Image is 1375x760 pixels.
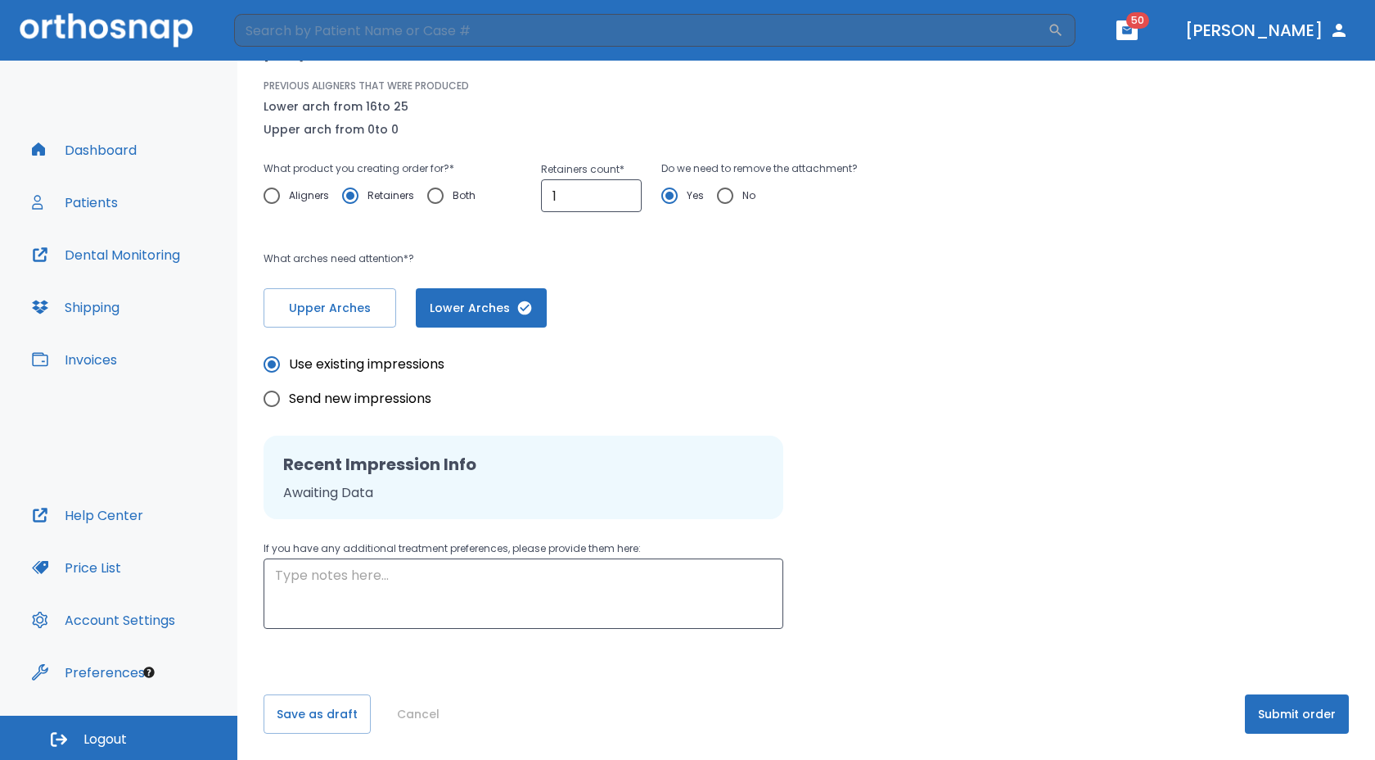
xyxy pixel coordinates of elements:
button: Upper Arches [264,288,396,328]
button: Preferences [22,653,155,692]
span: Retainers [367,186,414,206]
button: Dashboard [22,130,147,170]
button: Invoices [22,340,127,379]
p: If you have any additional treatment preferences, please provide them here: [264,539,783,559]
button: Cancel [390,694,446,734]
button: Patients [22,183,128,222]
p: Upper arch from 0 to 0 [264,120,408,139]
span: Yes [687,186,704,206]
h2: Recent Impression Info [283,452,764,477]
span: Upper Arches [281,300,379,317]
span: No [742,186,755,206]
span: 50 [1126,12,1149,29]
button: Save as draft [264,694,371,734]
span: Lower Arches [432,300,530,317]
button: Price List [22,548,131,587]
p: What product you creating order for? * [264,159,489,179]
p: Do we need to remove the attachment? [661,159,858,179]
span: Aligners [289,186,329,206]
div: Tooltip anchor [142,665,156,680]
span: Logout [83,731,127,749]
p: What arches need attention*? [264,249,897,269]
button: Submit order [1245,694,1349,734]
button: [PERSON_NAME] [1179,16,1355,45]
p: Retainers count * [541,160,642,179]
button: Shipping [22,287,129,327]
p: Lower arch from 16 to 25 [264,97,408,116]
input: Search by Patient Name or Case # [234,14,1048,47]
button: Help Center [22,495,153,535]
p: PREVIOUS ALIGNERS THAT WERE PRODUCED [264,79,469,93]
button: Dental Monitoring [22,235,190,274]
button: Account Settings [22,600,185,640]
span: Both [453,186,476,206]
span: Send new impressions [289,389,431,409]
span: Use existing impressions [289,355,444,374]
img: Orthosnap [20,13,193,47]
button: Lower Arches [416,288,547,328]
p: Awaiting Data [283,483,764,503]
